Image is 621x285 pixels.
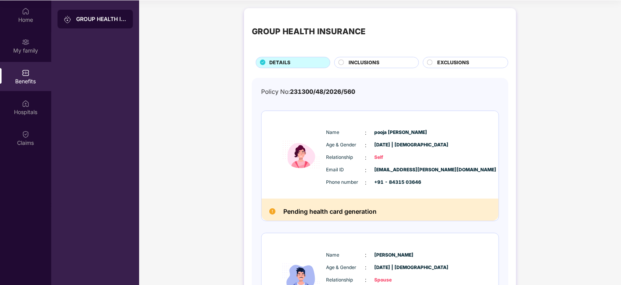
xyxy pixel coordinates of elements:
[375,141,413,149] span: [DATE] | [DEMOGRAPHIC_DATA]
[375,154,413,161] span: Self
[22,100,30,107] img: svg+xml;base64,PHN2ZyBpZD0iSG9zcGl0YWxzIiB4bWxucz0iaHR0cDovL3d3dy53My5vcmcvMjAwMC9zdmciIHdpZHRoPS...
[365,128,367,137] span: :
[375,252,413,259] span: [PERSON_NAME]
[278,120,324,190] img: icon
[64,16,72,23] img: svg+xml;base64,PHN2ZyB3aWR0aD0iMjAiIGhlaWdodD0iMjAiIHZpZXdCb3g9IjAgMCAyMCAyMCIgZmlsbD0ibm9uZSIgeG...
[252,25,366,38] div: GROUP HEALTH INSURANCE
[326,179,365,186] span: Phone number
[375,179,413,186] span: +91 - 84315 03646
[365,153,367,162] span: :
[22,38,30,46] img: svg+xml;base64,PHN2ZyB3aWR0aD0iMjAiIGhlaWdodD0iMjAiIHZpZXdCb3g9IjAgMCAyMCAyMCIgZmlsbD0ibm9uZSIgeG...
[290,88,355,95] span: 231300/48/2026/560
[326,264,365,271] span: Age & Gender
[269,208,276,215] img: Pending
[437,59,469,67] span: EXCLUSIONS
[22,69,30,77] img: svg+xml;base64,PHN2ZyBpZD0iQmVuZWZpdHMiIHhtbG5zPSJodHRwOi8vd3d3LnczLm9yZy8yMDAwL3N2ZyIgd2lkdGg9Ij...
[365,263,367,272] span: :
[283,206,377,217] h2: Pending health card generation
[326,252,365,259] span: Name
[365,178,367,187] span: :
[375,276,413,284] span: Spouse
[326,141,365,149] span: Age & Gender
[22,7,30,15] img: svg+xml;base64,PHN2ZyBpZD0iSG9tZSIgeG1sbnM9Imh0dHA6Ly93d3cudzMub3JnLzIwMDAvc3ZnIiB3aWR0aD0iMjAiIG...
[375,166,413,174] span: [EMAIL_ADDRESS][PERSON_NAME][DOMAIN_NAME]
[365,251,367,259] span: :
[365,141,367,150] span: :
[375,129,413,136] span: pooja [PERSON_NAME]
[76,15,127,23] div: GROUP HEALTH INSURANCE
[326,166,365,174] span: Email ID
[326,129,365,136] span: Name
[326,276,365,284] span: Relationship
[269,59,290,67] span: DETAILS
[22,130,30,138] img: svg+xml;base64,PHN2ZyBpZD0iQ2xhaW0iIHhtbG5zPSJodHRwOi8vd3d3LnczLm9yZy8yMDAwL3N2ZyIgd2lkdGg9IjIwIi...
[365,276,367,284] span: :
[349,59,380,67] span: INCLUSIONS
[375,264,413,271] span: [DATE] | [DEMOGRAPHIC_DATA]
[365,166,367,174] span: :
[261,87,355,97] div: Policy No:
[326,154,365,161] span: Relationship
